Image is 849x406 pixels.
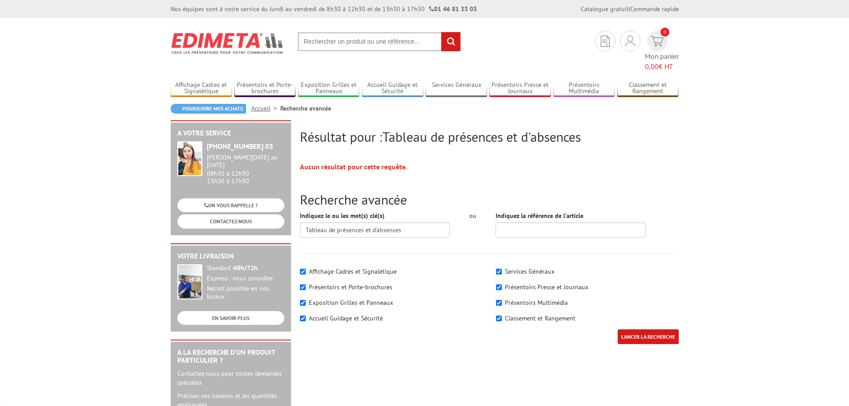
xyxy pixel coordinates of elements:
[207,275,284,283] div: Express : nous consulter
[581,4,679,13] div: |
[207,264,284,272] div: Standard :
[309,283,392,291] label: Présentoirs et Porte-brochures
[177,252,284,260] h2: Votre livraison
[300,192,679,207] h2: Recherche avancée
[362,81,423,96] a: Accueil Guidage et Sécurité
[309,314,383,322] label: Accueil Guidage et Sécurité
[234,81,296,96] a: Présentoirs et Porte-brochures
[505,314,575,322] label: Classement et Rangement
[630,5,679,13] a: Commande rapide
[645,62,659,71] span: 0,00
[382,128,581,145] span: Tableau de présences et d'absences
[601,36,610,47] img: devis rapide
[177,129,284,137] h2: A votre service
[300,284,306,290] input: Présentoirs et Porte-brochures
[463,211,482,220] div: ou
[280,104,331,113] li: Recherche avancée
[496,284,502,290] input: Présentoirs Presse et Journaux
[505,283,588,291] label: Présentoirs Presse et Journaux
[177,311,284,325] a: EN SAVOIR PLUS
[554,81,615,96] a: Présentoirs Multimédia
[207,142,273,151] strong: [PHONE_NUMBER] 03
[207,154,284,185] div: 08h30 à 12h30 13h30 à 17h30
[489,81,551,96] a: Présentoirs Presse et Journaux
[177,369,284,387] p: Contactez-nous pour toutes demandes spéciales
[441,32,460,51] input: rechercher
[426,81,487,96] a: Services Généraux
[300,211,385,220] label: Indiquez le ou les mot(s) clé(s)
[234,264,258,272] strong: 48h/72h
[505,267,554,275] label: Services Généraux
[207,285,284,301] div: Retrait possible en nos locaux
[298,81,360,96] a: Exposition Grilles et Panneaux
[309,267,397,275] label: Affichage Cadres et Signalétique
[496,300,502,306] input: Présentoirs Multimédia
[651,36,664,46] img: devis rapide
[645,62,679,72] span: € HT
[309,299,393,307] label: Exposition Grilles et Panneaux
[171,81,232,96] a: Affichage Cadres et Signalétique
[171,4,477,13] div: Nos équipes sont à votre service du lundi au vendredi de 8h30 à 12h30 et de 13h30 à 17h30
[298,32,461,51] input: Rechercher un produit ou une référence...
[300,300,306,306] input: Exposition Grilles et Panneaux
[300,269,306,275] input: Affichage Cadres et Signalétique
[581,5,629,13] a: Catalogue gratuit
[496,269,502,275] input: Services Généraux
[177,264,202,299] img: widget-livraison.jpg
[645,31,679,72] a: devis rapide 0 Mon panier 0,00€ HT
[645,51,679,72] span: Mon panier
[618,329,679,344] input: LANCER LA RECHERCHE
[660,28,669,37] span: 0
[207,154,284,169] div: [PERSON_NAME][DATE] au [DATE]
[251,104,280,112] a: Accueil
[171,104,246,114] a: Poursuivre mes achats
[171,27,284,60] img: Edimeta
[300,316,306,321] input: Accueil Guidage et Sécurité
[617,81,679,96] a: Classement et Rangement
[177,198,284,212] a: ON VOUS RAPPELLE ?
[177,349,284,364] h2: A la recherche d'un produit particulier ?
[177,214,284,228] a: CONTACTEZ-NOUS
[300,162,407,171] strong: Aucun résultat pour cette requête.
[177,141,202,176] img: widget-service.jpg
[429,5,477,13] strong: 01 46 81 33 03
[300,129,679,144] h2: Résultat pour :
[505,299,568,307] label: Présentoirs Multimédia
[625,36,635,46] img: devis rapide
[496,211,583,220] label: Indiquez la référence de l'article
[496,316,502,321] input: Classement et Rangement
